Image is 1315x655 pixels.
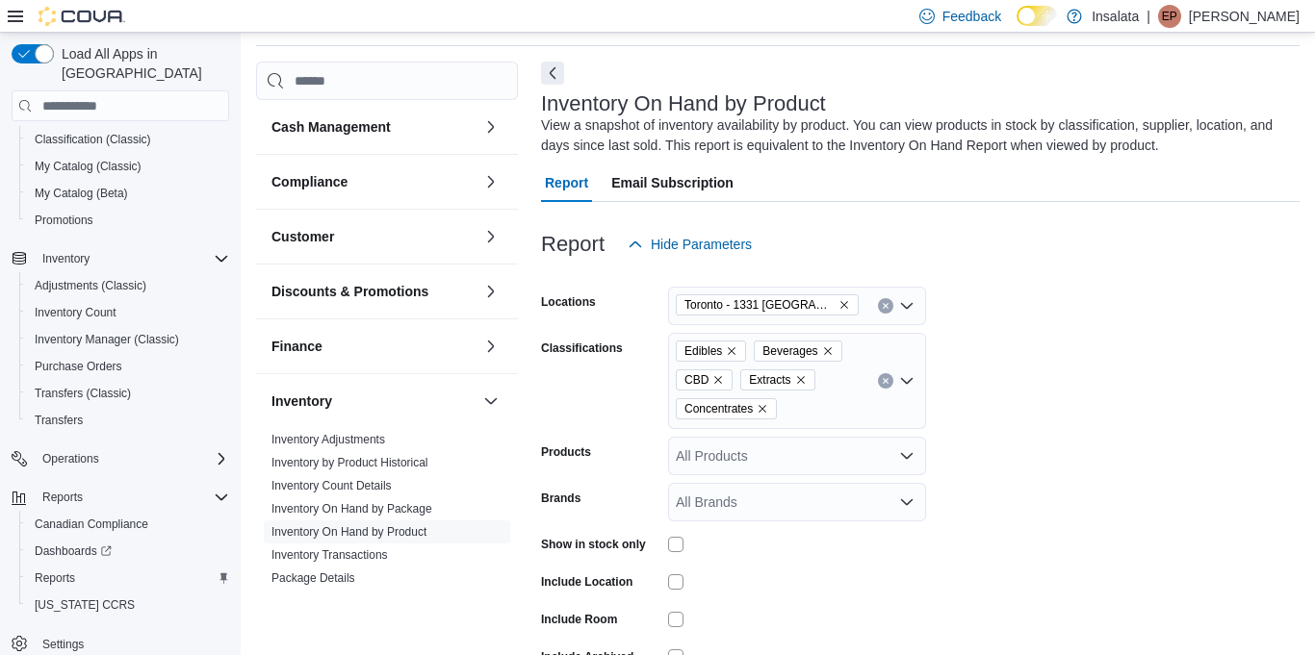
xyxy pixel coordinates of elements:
[35,486,90,509] button: Reports
[271,337,476,356] button: Finance
[611,164,734,202] span: Email Subscription
[271,456,428,469] a: Inventory by Product Historical
[1158,5,1181,28] div: Elizabeth Portillo
[479,170,503,193] button: Compliance
[35,247,229,270] span: Inventory
[684,341,722,361] span: Edibles
[4,484,237,511] button: Reports
[676,369,733,390] span: CBD
[676,294,859,315] span: Toronto - 1331 St Clair
[878,298,893,314] button: Clear input
[27,567,83,590] a: Reports
[27,128,159,151] a: Classification (Classic)
[271,227,334,246] h3: Customer
[42,451,99,466] span: Operations
[27,209,101,232] a: Promotions
[27,567,229,590] span: Reports
[545,164,588,202] span: Report
[35,132,151,147] span: Classification (Classic)
[19,538,237,565] a: Dashboards
[42,637,84,652] span: Settings
[19,380,237,407] button: Transfers (Classic)
[27,328,229,351] span: Inventory Manager (Classic)
[19,299,237,326] button: Inventory Count
[271,524,426,540] span: Inventory On Hand by Product
[27,513,229,536] span: Canadian Compliance
[749,370,790,390] span: Extracts
[795,374,807,386] button: Remove Extracts from selection in this group
[271,172,476,191] button: Compliance
[4,245,237,272] button: Inventory
[942,7,1001,26] span: Feedback
[27,513,156,536] a: Canadian Compliance
[1147,5,1150,28] p: |
[42,251,90,266] span: Inventory
[878,373,893,389] button: Clear input
[271,433,385,446] a: Inventory Adjustments
[651,235,752,254] span: Hide Parameters
[19,180,237,207] button: My Catalog (Beta)
[271,525,426,539] a: Inventory On Hand by Product
[35,597,135,613] span: [US_STATE] CCRS
[541,62,564,85] button: Next
[541,92,826,115] h3: Inventory On Hand by Product
[899,373,915,389] button: Open list of options
[271,227,476,246] button: Customer
[899,298,915,314] button: Open list of options
[712,374,724,386] button: Remove CBD from selection in this group
[899,494,915,510] button: Open list of options
[35,413,83,428] span: Transfers
[27,209,229,232] span: Promotions
[35,278,146,293] span: Adjustments (Classic)
[27,301,229,324] span: Inventory Count
[27,355,229,378] span: Purchase Orders
[27,593,229,617] span: Washington CCRS
[271,117,391,137] h3: Cash Management
[35,213,93,228] span: Promotions
[541,612,617,627] label: Include Room
[19,592,237,618] button: [US_STATE] CCRS
[541,294,596,310] label: Locations
[35,247,97,270] button: Inventory
[35,543,112,559] span: Dashboards
[757,403,768,415] button: Remove Concentrates from selection in this group
[684,295,835,315] span: Toronto - 1331 [GEOGRAPHIC_DATA]
[271,479,392,492] a: Inventory Count Details
[27,274,154,297] a: Adjustments (Classic)
[541,537,646,552] label: Show in stock only
[39,7,125,26] img: Cova
[35,386,131,401] span: Transfers (Classic)
[271,570,355,586] span: Package Details
[1162,5,1177,28] span: EP
[1017,26,1018,27] span: Dark Mode
[479,390,503,413] button: Inventory
[271,432,385,447] span: Inventory Adjustments
[541,574,632,590] label: Include Location
[271,501,432,516] span: Inventory On Hand by Package
[19,126,237,153] button: Classification (Classic)
[35,332,179,347] span: Inventory Manager (Classic)
[1017,6,1057,26] input: Dark Mode
[19,353,237,380] button: Purchase Orders
[271,455,428,470] span: Inventory by Product Historical
[899,448,915,464] button: Open list of options
[271,502,432,516] a: Inventory On Hand by Package
[27,155,149,178] a: My Catalog (Classic)
[479,335,503,358] button: Finance
[271,117,476,137] button: Cash Management
[1189,5,1300,28] p: [PERSON_NAME]
[271,391,476,411] button: Inventory
[479,115,503,139] button: Cash Management
[19,407,237,434] button: Transfers
[822,345,834,357] button: Remove Beverages from selection in this group
[4,445,237,472] button: Operations
[541,444,591,460] label: Products
[42,490,83,505] span: Reports
[19,326,237,353] button: Inventory Manager (Classic)
[541,340,623,356] label: Classifications
[684,370,709,390] span: CBD
[19,565,237,592] button: Reports
[27,382,139,405] a: Transfers (Classic)
[19,511,237,538] button: Canadian Compliance
[27,182,136,205] a: My Catalog (Beta)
